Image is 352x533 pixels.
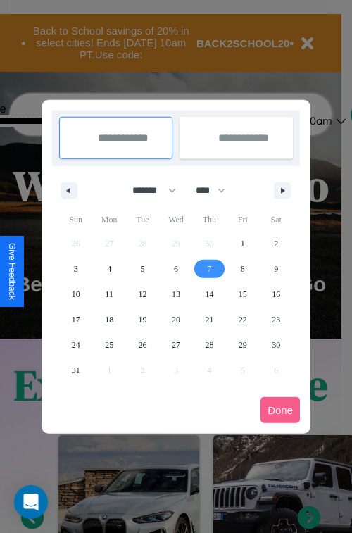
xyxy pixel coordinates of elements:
span: 30 [272,332,280,358]
span: 24 [72,332,80,358]
span: 9 [274,256,278,282]
button: 28 [193,332,226,358]
span: 23 [272,307,280,332]
span: 19 [139,307,147,332]
span: Wed [159,208,192,231]
span: 28 [205,332,213,358]
button: 12 [126,282,159,307]
span: 14 [205,282,213,307]
span: 21 [205,307,213,332]
span: 12 [139,282,147,307]
span: 20 [172,307,180,332]
button: 6 [159,256,192,282]
button: 7 [193,256,226,282]
button: 21 [193,307,226,332]
button: 10 [59,282,92,307]
button: 16 [260,282,293,307]
button: 27 [159,332,192,358]
span: 13 [172,282,180,307]
span: 2 [274,231,278,256]
button: 23 [260,307,293,332]
span: 8 [241,256,245,282]
span: 25 [105,332,113,358]
span: 1 [241,231,245,256]
span: 27 [172,332,180,358]
button: 26 [126,332,159,358]
span: 3 [74,256,78,282]
button: 17 [59,307,92,332]
button: 29 [226,332,259,358]
button: 14 [193,282,226,307]
span: 7 [207,256,211,282]
button: 30 [260,332,293,358]
span: 11 [105,282,113,307]
span: 18 [105,307,113,332]
button: 1 [226,231,259,256]
button: 19 [126,307,159,332]
span: 26 [139,332,147,358]
span: 15 [239,282,247,307]
span: 22 [239,307,247,332]
span: Sat [260,208,293,231]
button: 9 [260,256,293,282]
span: 16 [272,282,280,307]
span: Mon [92,208,125,231]
button: 2 [260,231,293,256]
span: 17 [72,307,80,332]
span: 6 [174,256,178,282]
span: 29 [239,332,247,358]
button: 8 [226,256,259,282]
button: 20 [159,307,192,332]
span: Fri [226,208,259,231]
button: 25 [92,332,125,358]
button: 13 [159,282,192,307]
button: 3 [59,256,92,282]
span: 31 [72,358,80,383]
span: 5 [141,256,145,282]
button: 15 [226,282,259,307]
button: 5 [126,256,159,282]
button: 24 [59,332,92,358]
div: Give Feedback [7,243,17,300]
span: Tue [126,208,159,231]
button: 4 [92,256,125,282]
button: 31 [59,358,92,383]
span: Sun [59,208,92,231]
div: Open Intercom Messenger [14,485,48,519]
button: 18 [92,307,125,332]
span: 10 [72,282,80,307]
button: 11 [92,282,125,307]
span: Thu [193,208,226,231]
span: 4 [107,256,111,282]
button: 22 [226,307,259,332]
button: Done [260,397,300,423]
